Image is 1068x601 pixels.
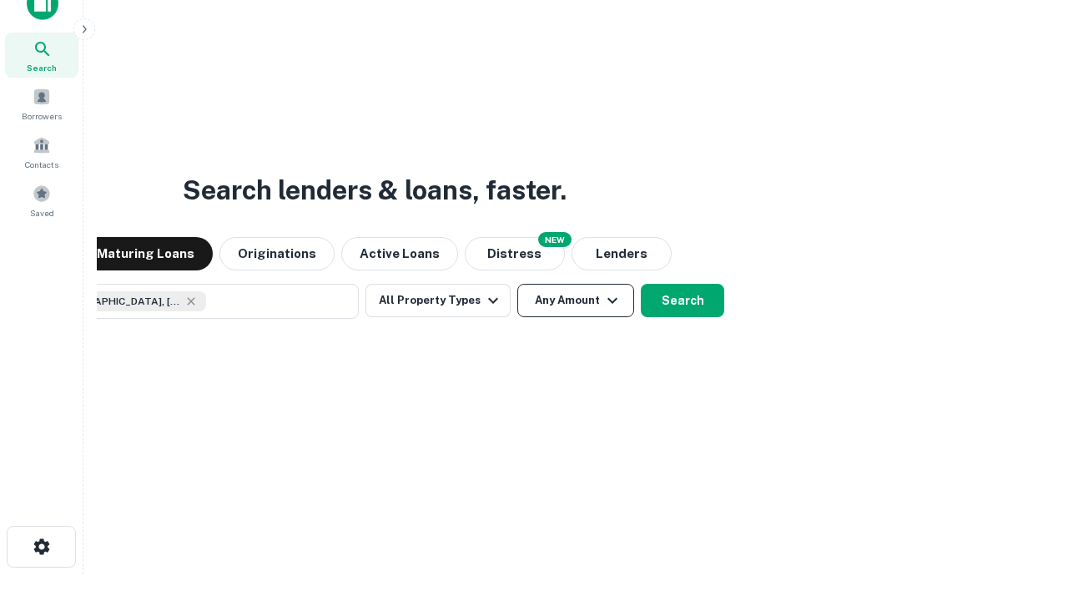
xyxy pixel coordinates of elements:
button: Any Amount [517,284,634,317]
a: Contacts [5,129,78,174]
button: Maturing Loans [78,237,213,270]
span: Contacts [25,158,58,171]
button: Search [641,284,724,317]
button: Active Loans [341,237,458,270]
span: Saved [30,206,54,220]
span: Borrowers [22,109,62,123]
span: Search [27,61,57,74]
button: Search distressed loans with lien and other non-mortgage details. [465,237,565,270]
a: Search [5,33,78,78]
span: [GEOGRAPHIC_DATA], [GEOGRAPHIC_DATA], [GEOGRAPHIC_DATA] [56,294,181,309]
h3: Search lenders & loans, faster. [183,170,567,210]
div: NEW [538,232,572,247]
a: Borrowers [5,81,78,126]
button: All Property Types [365,284,511,317]
a: Saved [5,178,78,223]
button: [GEOGRAPHIC_DATA], [GEOGRAPHIC_DATA], [GEOGRAPHIC_DATA] [25,284,359,319]
iframe: Chat Widget [985,467,1068,548]
button: Lenders [572,237,672,270]
button: Originations [219,237,335,270]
